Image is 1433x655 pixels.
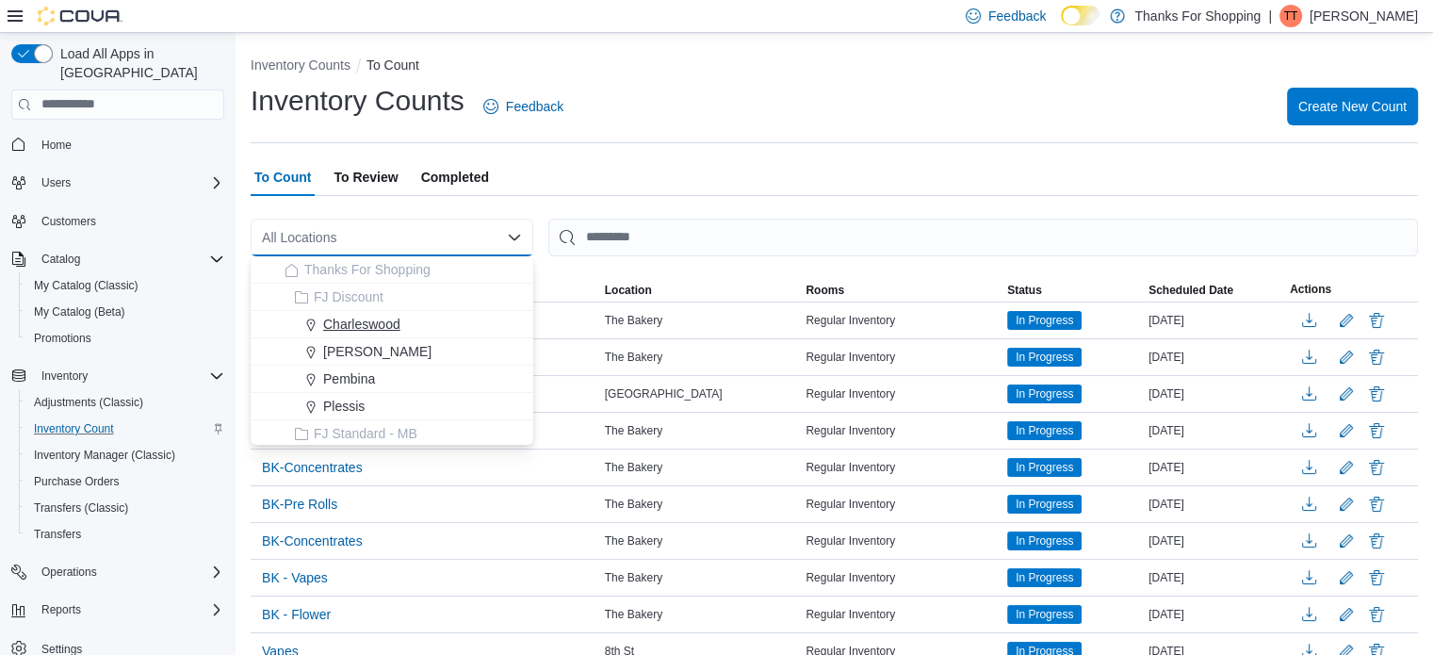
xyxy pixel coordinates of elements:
div: [DATE] [1145,346,1286,368]
div: Regular Inventory [802,419,1003,442]
span: Purchase Orders [34,474,120,489]
span: Home [34,133,224,156]
div: Regular Inventory [802,566,1003,589]
button: Catalog [4,246,232,272]
a: Transfers [26,523,89,546]
button: Catalog [34,248,88,270]
input: Dark Mode [1061,6,1100,25]
button: Operations [34,561,105,583]
button: Inventory Manager (Classic) [19,442,232,468]
button: [PERSON_NAME] [251,338,533,366]
span: Dark Mode [1061,25,1062,26]
a: Inventory Count [26,418,122,440]
button: Inventory Counts [251,57,350,73]
div: [DATE] [1145,309,1286,332]
span: BK - Vapes [262,568,328,587]
a: My Catalog (Classic) [26,274,146,297]
button: Delete [1365,456,1388,479]
button: My Catalog (Classic) [19,272,232,299]
div: [DATE] [1145,383,1286,405]
span: Customers [41,214,96,229]
button: BK - Vapes [254,564,335,592]
span: To Count [254,158,311,196]
span: In Progress [1007,605,1082,624]
span: In Progress [1007,348,1082,367]
button: Customers [4,207,232,235]
span: Rooms [806,283,844,298]
span: Promotions [26,327,224,350]
span: FJ Discount [314,287,383,306]
span: Transfers [34,527,81,542]
span: In Progress [1016,459,1073,476]
span: Operations [41,565,97,580]
button: Reports [34,598,89,621]
span: Catalog [41,252,80,267]
button: Inventory [4,363,232,389]
button: FJ Discount [251,284,533,311]
span: Inventory Count [34,421,114,436]
span: Purchase Orders [26,470,224,493]
button: Edit count details [1335,600,1358,629]
button: Edit count details [1335,453,1358,482]
span: TT [1284,5,1298,27]
a: Adjustments (Classic) [26,391,151,414]
button: Charleswood [251,311,533,338]
div: Regular Inventory [802,346,1003,368]
span: Home [41,138,72,153]
div: [DATE] [1145,456,1286,479]
span: Adjustments (Classic) [34,395,143,410]
span: Load All Apps in [GEOGRAPHIC_DATA] [53,44,224,82]
span: In Progress [1007,311,1082,330]
span: In Progress [1007,385,1082,403]
span: BK - Flower [262,605,331,624]
span: In Progress [1016,569,1073,586]
button: Operations [4,559,232,585]
div: Regular Inventory [802,603,1003,626]
span: Inventory Manager (Classic) [26,444,224,467]
button: Delete [1365,383,1388,405]
button: BK-Pre Rolls [254,490,345,518]
span: In Progress [1016,385,1073,402]
span: Users [41,175,71,190]
span: Thanks For Shopping [304,260,431,279]
button: Adjustments (Classic) [19,389,232,416]
button: Status [1003,279,1145,302]
div: [DATE] [1145,493,1286,516]
span: My Catalog (Classic) [34,278,138,293]
div: Regular Inventory [802,530,1003,552]
button: BK - Flower [254,600,338,629]
a: Home [34,134,79,156]
span: In Progress [1016,312,1073,329]
span: The Bakery [605,350,662,365]
span: Pembina [323,369,375,388]
h1: Inventory Counts [251,82,464,120]
div: Regular Inventory [802,456,1003,479]
span: Customers [34,209,224,233]
span: Scheduled Date [1148,283,1233,298]
button: Delete [1365,493,1388,516]
span: In Progress [1016,496,1073,513]
div: Regular Inventory [802,309,1003,332]
button: Create New Count [1287,88,1418,125]
button: Delete [1365,346,1388,368]
nav: An example of EuiBreadcrumbs [251,56,1418,78]
button: Inventory Count [19,416,232,442]
a: Promotions [26,327,99,350]
button: Delete [1365,566,1388,589]
p: [PERSON_NAME] [1310,5,1418,27]
span: Catalog [34,248,224,270]
p: Thanks For Shopping [1134,5,1261,27]
span: Transfers (Classic) [26,497,224,519]
a: Purchase Orders [26,470,127,493]
span: [PERSON_NAME] [323,342,432,361]
button: Edit count details [1335,380,1358,408]
button: Close list of options [507,230,522,245]
button: Inventory [34,365,95,387]
button: Edit count details [1335,490,1358,518]
button: FJ Standard - MB [251,420,533,448]
span: FJ Standard - MB [314,424,417,443]
span: Operations [34,561,224,583]
a: Transfers (Classic) [26,497,136,519]
span: The Bakery [605,313,662,328]
div: [DATE] [1145,603,1286,626]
